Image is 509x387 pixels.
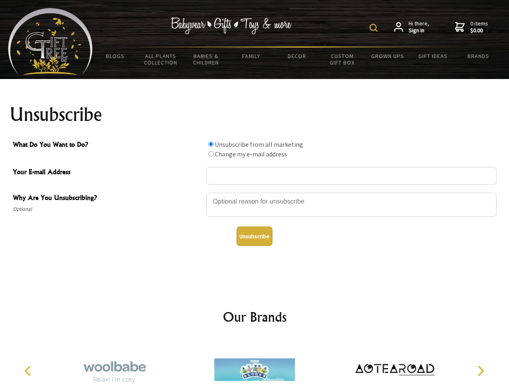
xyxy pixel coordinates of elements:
[370,24,378,32] img: product search
[470,27,488,34] strong: $0.00
[394,20,429,34] a: Hi there,Sign in
[183,48,229,71] a: Babies & Children
[237,227,272,246] button: Unsubscribe
[208,141,214,147] input: What Do You Want to Do?
[456,48,501,64] a: Brands
[410,48,456,64] a: Gift Ideas
[138,48,184,71] a: All Plants Collection
[274,48,320,64] a: Decor
[455,20,488,34] a: 0 items$0.00
[16,307,493,327] h2: Our Brands
[13,193,202,204] span: Why Are You Unsubscribing?
[409,27,429,34] strong: Sign in
[470,20,488,34] span: 0 items
[93,48,138,64] a: BLOGS
[472,362,489,380] button: Next
[365,48,410,64] a: Grown Ups
[20,362,38,380] button: Previous
[13,139,202,151] span: What Do You Want to Do?
[215,140,303,148] label: Unsubscribe from all marketing
[208,151,214,156] input: What Do You Want to Do?
[206,167,497,185] input: Your E-mail Address
[10,105,500,124] h1: Unsubscribe
[409,20,429,34] span: Hi there,
[13,204,202,214] span: Optional
[8,8,93,75] img: Babyware - Gifts - Toys and more...
[206,193,497,217] textarea: Why Are You Unsubscribing?
[13,167,202,179] span: Your E-mail Address
[171,17,292,34] img: Babywear - Gifts - Toys & more
[320,48,365,71] a: Custom Gift Box
[229,48,274,64] a: Family
[215,150,287,158] label: Change my e-mail address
